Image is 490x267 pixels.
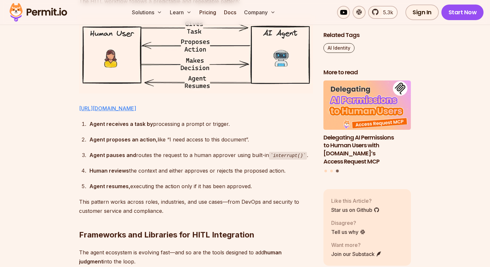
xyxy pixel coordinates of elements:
p: Like this Article? [331,197,379,204]
a: Join our Substack [331,250,382,258]
h2: Related Tags [323,31,411,39]
h3: Delegating AI Permissions to Human Users with [DOMAIN_NAME]’s Access Request MCP [323,133,411,165]
img: image.png [79,16,313,93]
li: 3 of 3 [323,80,411,166]
code: interrupt() [269,152,307,160]
a: Delegating AI Permissions to Human Users with Permit.io’s Access Request MCPDelegating AI Permiss... [323,80,411,166]
button: Go to slide 3 [336,170,339,173]
strong: Agent resumes, [89,183,130,189]
div: Posts [323,80,411,174]
strong: Agent pauses and [89,152,136,158]
a: [URL][DOMAIN_NAME] [79,105,136,112]
img: Permit logo [6,1,70,23]
a: Docs [221,6,239,19]
p: This pattern works across roles, industries, and use cases—from DevOps and security to customer s... [79,197,313,215]
button: Go to slide 2 [330,170,333,172]
p: Disagree? [331,219,366,226]
strong: Agent proposes an action, [89,136,157,143]
p: Want more? [331,241,382,249]
a: AI Identity [323,43,355,53]
div: executing the action only if it has been approved. [89,182,313,191]
button: Go to slide 1 [324,170,327,172]
strong: Human reviews [89,167,129,174]
button: Company [241,6,278,19]
a: 5.3k [368,6,398,19]
strong: Agent receives a task by [89,121,153,127]
button: Learn [167,6,194,19]
p: The agent ecosystem is evolving fast—and so are the tools designed to add into the loop. [79,248,313,266]
span: 5.3k [379,8,393,16]
a: Sign In [405,5,439,20]
h2: More to read [323,68,411,77]
a: Pricing [197,6,219,19]
h2: Frameworks and Libraries for HITL Integration [79,204,313,240]
div: like “I need access to this document”. [89,135,313,144]
div: the context and either approves or rejects the proposed action. [89,166,313,175]
a: Star us on Github [331,206,379,213]
a: Tell us why [331,228,366,236]
div: processing a prompt or trigger. [89,119,313,128]
div: routes the request to a human approver using built-in . [89,151,313,160]
img: Delegating AI Permissions to Human Users with Permit.io’s Access Request MCP [323,80,411,130]
button: Solutions [129,6,165,19]
a: Start Now [441,5,484,20]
